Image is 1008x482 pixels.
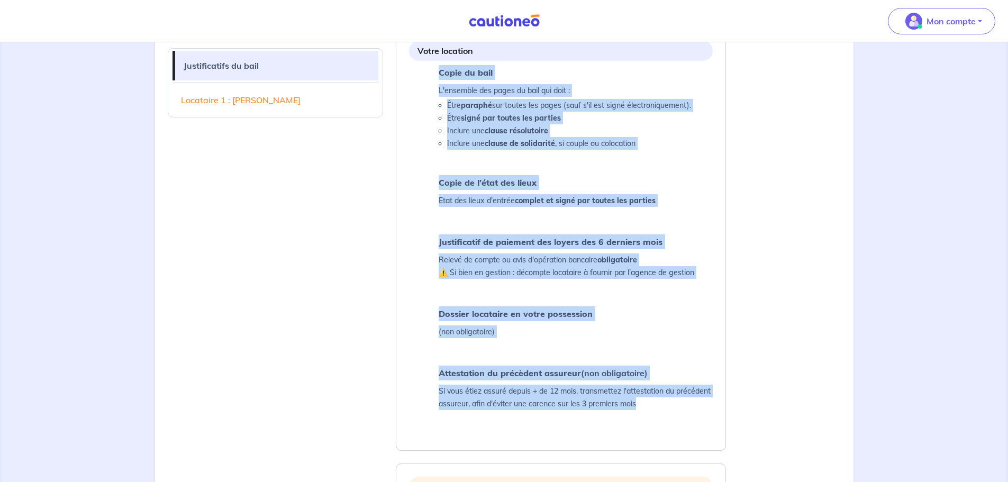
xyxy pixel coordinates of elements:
strong: obligatoire [597,255,637,265]
button: illu_account_valid_menu.svgMon compte [888,8,995,34]
strong: complet et signé par toutes les parties [515,196,656,205]
p: L'ensemble des pages du bail qui doit : [439,84,691,97]
p: Relevé de compte ou avis d'opération bancaire ⚠️ Si bien en gestion : décompte locataire à fourni... [439,253,694,279]
li: Être sur toutes les pages (sauf s'il est signé électroniquement). [447,99,691,112]
li: Être [447,112,691,124]
img: Cautioneo [465,14,544,28]
strong: signé par toutes les parties [461,113,561,123]
p: (non obligatoire) [439,325,593,338]
a: Justificatifs du bail [175,51,379,80]
img: illu_account_valid_menu.svg [905,13,922,30]
strong: clause résolutoire [485,126,548,135]
li: Inclure une , si couple ou colocation [447,137,691,150]
strong: Attestation du précèdent assureur [439,368,581,378]
strong: Justificatif de paiement des loyers des 6 derniers mois [439,237,662,247]
strong: Dossier locataire en votre possession [439,308,593,319]
strong: paraphé [461,101,492,110]
p: Etat des lieux d'entrée [439,194,656,207]
strong: Copie de l’état des lieux [439,177,537,188]
strong: Copie du bail [439,67,493,78]
a: Locataire 1 : [PERSON_NAME] [172,85,379,115]
div: Votre location [409,41,713,61]
li: Inclure une [447,124,691,137]
strong: clause de solidarité [485,139,555,148]
p: (non obligatoire) [439,366,713,380]
p: Mon compte [927,15,976,28]
p: Si vous étiez assuré depuis + de 12 mois, transmettez l'attestation du précédent assureur, afin d... [439,385,713,410]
